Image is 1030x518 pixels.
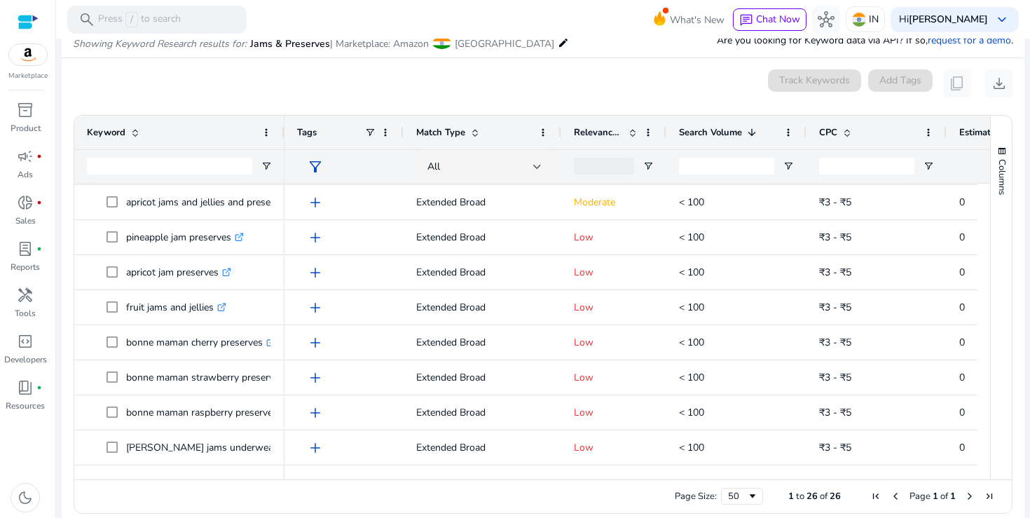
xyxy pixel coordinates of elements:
span: of [820,490,828,503]
span: Chat Now [756,13,800,26]
span: to [796,490,804,503]
span: 26 [830,490,841,503]
span: inventory_2 [17,102,34,118]
span: add [307,299,324,316]
button: Open Filter Menu [923,161,934,172]
span: / [125,12,138,27]
span: 1 [933,490,938,503]
div: Page Size: [675,490,717,503]
p: Extended Broad [416,258,549,287]
span: < 100 [679,441,704,454]
span: filter_alt [307,158,324,175]
span: keyboard_arrow_down [994,11,1010,28]
p: Low [574,293,654,322]
span: < 100 [679,371,704,384]
span: code_blocks [17,333,34,350]
span: dark_mode [17,489,34,506]
span: 0 [959,371,965,384]
button: hub [812,6,840,34]
input: Keyword Filter Input [87,158,252,175]
span: download [991,75,1008,92]
span: 0 [959,231,965,244]
span: Jams & Preserves [250,37,330,50]
span: Relevance Score [574,126,623,139]
span: book_4 [17,379,34,396]
span: 0 [959,196,965,209]
span: add [307,369,324,386]
span: fiber_manual_record [36,200,42,205]
p: Moderate [574,188,654,217]
span: What's New [670,8,725,32]
span: < 100 [679,301,704,314]
div: Next Page [964,491,975,502]
span: 0 [959,336,965,349]
b: [PERSON_NAME] [909,13,988,26]
span: 26 [806,490,818,503]
span: < 100 [679,336,704,349]
span: < 100 [679,266,704,279]
span: ₹3 - ₹5 [819,336,851,349]
p: Low [574,328,654,357]
span: ₹3 - ₹5 [819,371,851,384]
span: [GEOGRAPHIC_DATA] [455,37,554,50]
span: 1 [950,490,956,503]
span: Keyword [87,126,125,139]
p: Extended Broad [416,328,549,357]
p: bonne maman raspberry preserves [126,398,290,427]
button: Open Filter Menu [261,161,272,172]
span: donut_small [17,194,34,211]
span: hub [818,11,835,28]
p: Low [574,398,654,427]
span: ₹3 - ₹5 [819,301,851,314]
span: < 100 [679,231,704,244]
span: add [307,264,324,281]
p: Developers [4,353,47,366]
span: Columns [996,159,1008,195]
span: ₹3 - ₹5 [819,406,851,419]
span: 0 [959,266,965,279]
p: [PERSON_NAME] jams underwear [126,433,289,462]
p: IN [869,7,879,32]
p: Low [574,433,654,462]
div: Page Size [721,488,763,505]
p: Reports [11,261,40,273]
span: lab_profile [17,240,34,257]
span: | Marketplace: Amazon [330,37,429,50]
p: Low [574,258,654,287]
p: Extended Broad [416,223,549,252]
span: add [307,404,324,421]
img: amazon.svg [9,44,47,65]
p: Low [574,363,654,392]
p: Low [574,223,654,252]
p: apricot jams and jellies and preserves [126,188,301,217]
span: Page [909,490,931,503]
p: bonne maman strawberry preserves [126,363,296,392]
span: < 100 [679,196,704,209]
input: Search Volume Filter Input [679,158,774,175]
span: fiber_manual_record [36,154,42,159]
p: Hi [899,15,988,25]
span: 0 [959,301,965,314]
p: fruit jams and jellies [126,293,226,322]
p: Press to search [98,12,181,27]
span: fiber_manual_record [36,246,42,252]
span: handyman [17,287,34,304]
span: Tags [297,126,317,139]
span: Search Volume [679,126,742,139]
button: Open Filter Menu [783,161,794,172]
p: Marketplace [8,71,48,81]
span: of [940,490,948,503]
span: < 100 [679,406,704,419]
p: Extended Broad [416,398,549,427]
span: chat [739,13,753,27]
img: in.svg [852,13,866,27]
p: bonne maman cherry preserves [126,328,275,357]
button: download [985,69,1013,97]
i: Showing Keyword Research results for: [73,37,247,50]
p: Extended Broad [416,188,549,217]
span: search [78,11,95,28]
div: 50 [728,490,747,503]
span: add [307,229,324,246]
span: ₹3 - ₹5 [819,441,851,454]
span: Match Type [416,126,465,139]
